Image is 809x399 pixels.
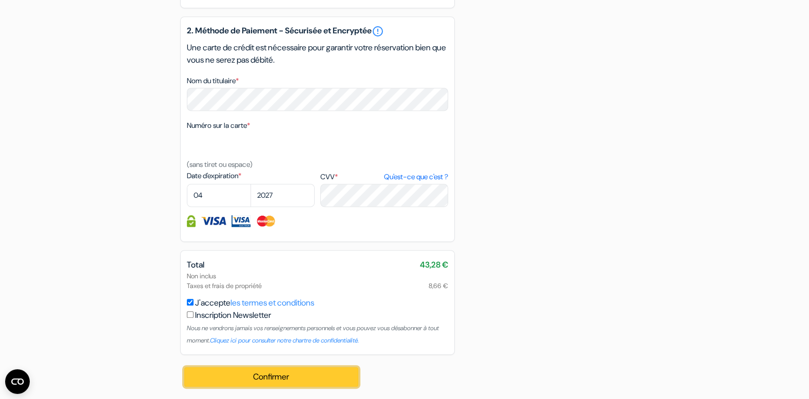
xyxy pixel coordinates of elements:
button: Ouvrir le widget CMP [5,369,30,394]
label: CVV [320,172,448,182]
small: (sans tiret ou espace) [187,160,253,169]
a: les termes et conditions [230,297,314,308]
a: error_outline [372,25,384,37]
img: Master Card [256,215,277,227]
label: Nom du titulaire [187,75,239,86]
p: Une carte de crédit est nécessaire pour garantir votre réservation bien que vous ne serez pas déb... [187,42,448,66]
label: Date d'expiration [187,170,315,181]
small: Nous ne vendrons jamais vos renseignements personnels et vous pouvez vous désabonner à tout moment. [187,324,439,345]
h5: 2. Méthode de Paiement - Sécurisée et Encryptée [187,25,448,37]
div: Non inclus Taxes et frais de propriété [187,271,448,291]
span: Total [187,259,204,270]
span: 43,28 € [420,259,448,271]
span: 8,66 € [429,281,448,291]
label: Numéro sur la carte [187,120,250,131]
a: Cliquez ici pour consulter notre chartre de confidentialité. [210,336,359,345]
label: J'accepte [195,297,314,309]
img: Visa [201,215,226,227]
label: Inscription Newsletter [195,309,271,321]
img: Visa Electron [232,215,250,227]
img: Information de carte de crédit entièrement encryptée et sécurisée [187,215,196,227]
a: Qu'est-ce que c'est ? [384,172,448,182]
button: Confirmer [184,367,358,387]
